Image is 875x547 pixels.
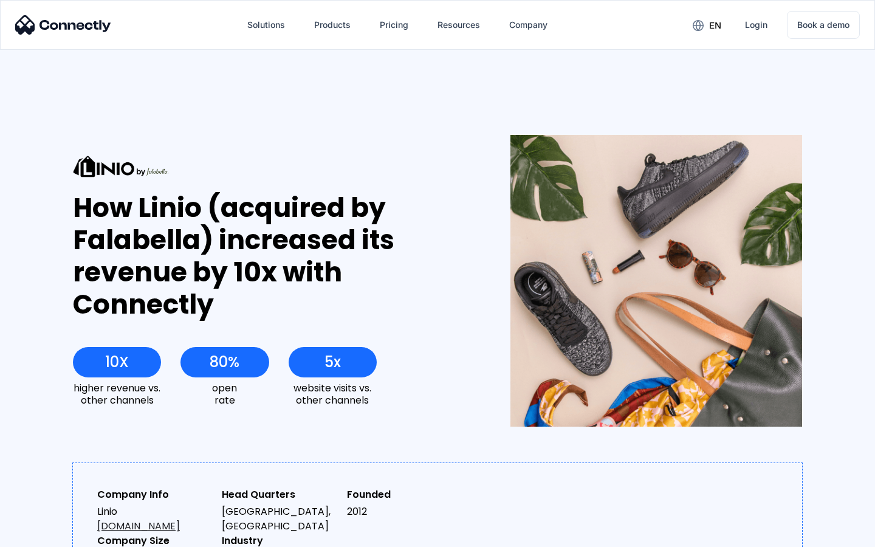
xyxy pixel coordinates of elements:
div: 10X [105,354,129,371]
a: [DOMAIN_NAME] [97,519,180,533]
div: Company [509,16,547,33]
a: Book a demo [787,11,860,39]
div: 5x [324,354,341,371]
div: en [709,17,721,34]
div: 2012 [347,504,462,519]
div: Products [314,16,351,33]
div: Login [745,16,767,33]
a: Pricing [370,10,418,40]
a: Login [735,10,777,40]
div: How Linio (acquired by Falabella) increased its revenue by 10x with Connectly [73,192,466,320]
div: Company Info [97,487,212,502]
div: Resources [437,16,480,33]
div: Head Quarters [222,487,337,502]
div: 80% [210,354,239,371]
ul: Language list [24,526,73,543]
div: [GEOGRAPHIC_DATA], [GEOGRAPHIC_DATA] [222,504,337,534]
div: open rate [180,382,269,405]
div: Founded [347,487,462,502]
div: Linio [97,504,212,534]
div: Pricing [380,16,408,33]
aside: Language selected: English [12,526,73,543]
div: higher revenue vs. other channels [73,382,161,405]
div: Solutions [247,16,285,33]
div: website visits vs. other channels [289,382,377,405]
img: Connectly Logo [15,15,111,35]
